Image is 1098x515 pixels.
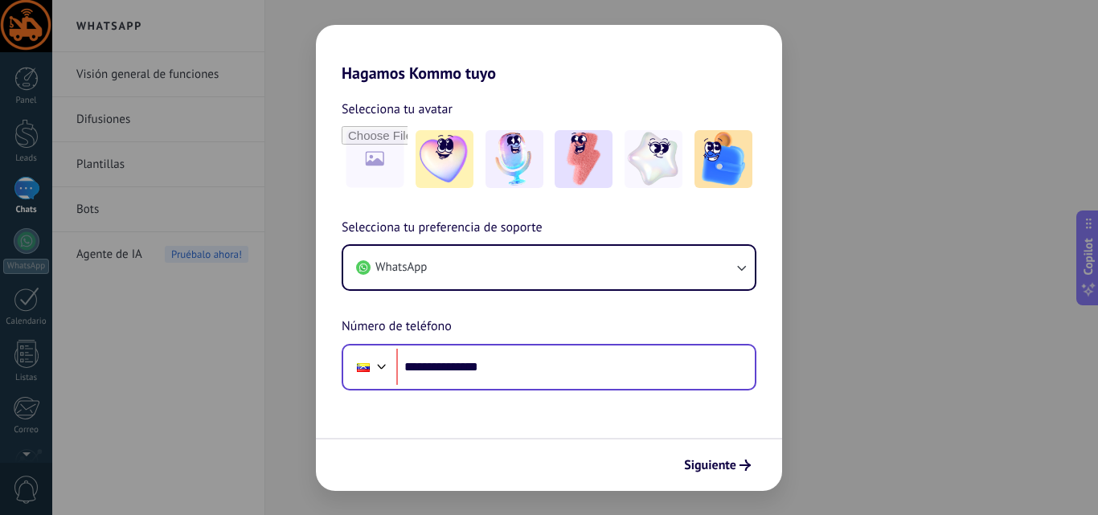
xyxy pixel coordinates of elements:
[485,130,543,188] img: -2.jpeg
[342,99,453,120] span: Selecciona tu avatar
[684,460,736,471] span: Siguiente
[677,452,758,479] button: Siguiente
[343,246,755,289] button: WhatsApp
[316,25,782,83] h2: Hagamos Kommo tuyo
[416,130,473,188] img: -1.jpeg
[375,260,427,276] span: WhatsApp
[342,317,452,337] span: Número de teléfono
[694,130,752,188] img: -5.jpeg
[348,350,379,384] div: Venezuela: + 58
[555,130,613,188] img: -3.jpeg
[342,218,543,239] span: Selecciona tu preferencia de soporte
[625,130,682,188] img: -4.jpeg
